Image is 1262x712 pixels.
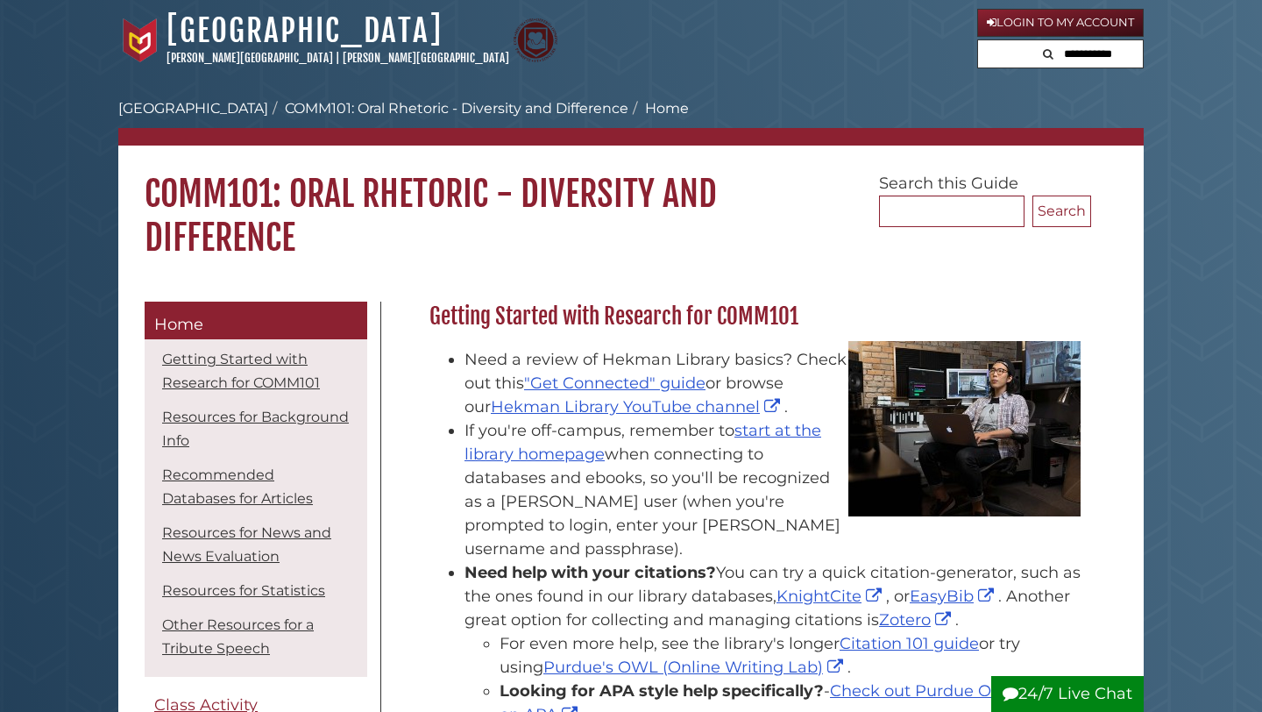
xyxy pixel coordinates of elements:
[118,100,268,117] a: [GEOGRAPHIC_DATA]
[464,348,1082,419] li: Need a review of Hekman Library basics? Check out this or browse our .
[162,466,313,507] a: Recommended Databases for Articles
[1038,40,1059,64] button: Search
[162,524,331,565] a: Resources for News and News Evaluation
[162,616,314,657] a: Other Resources for a Tribute Speech
[154,315,203,334] span: Home
[167,51,333,65] a: [PERSON_NAME][GEOGRAPHIC_DATA]
[776,587,886,606] a: KnightCite
[491,397,784,417] a: Hekman Library YouTube channel
[1043,48,1053,60] i: Search
[421,303,1091,331] h2: Getting Started with Research for COMM101
[118,146,1144,260] h1: COMM101: Oral Rhetoric - Diversity and Difference
[500,632,1082,680] li: For even more help, see the library's longer or try using .
[543,658,847,677] a: Purdue's OWL (Online Writing Lab)
[343,51,509,65] a: [PERSON_NAME][GEOGRAPHIC_DATA]
[162,351,320,391] a: Getting Started with Research for COMM101
[514,18,557,62] img: Calvin Theological Seminary
[991,676,1144,712] button: 24/7 Live Chat
[336,51,340,65] span: |
[879,610,955,630] a: Zotero
[464,421,821,464] a: start at the library homepage
[977,9,1144,37] a: Login to My Account
[167,11,443,50] a: [GEOGRAPHIC_DATA]
[118,98,1144,146] nav: breadcrumb
[464,563,716,582] strong: Need help with your citations?
[162,582,325,599] a: Resources for Statistics
[840,634,979,653] a: Citation 101 guide
[145,302,367,340] a: Home
[910,587,998,606] a: EasyBib
[500,681,824,701] strong: Looking for APA style help specifically?
[1032,196,1091,227] button: Search
[162,409,349,449] a: Resources for Background Info
[628,98,689,119] li: Home
[524,374,705,393] a: "Get Connected" guide
[118,18,162,62] img: Calvin University
[464,419,1082,561] li: If you're off-campus, remember to when connecting to databases and ebooks, so you'll be recognize...
[285,100,628,117] a: COMM101: Oral Rhetoric - Diversity and Difference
